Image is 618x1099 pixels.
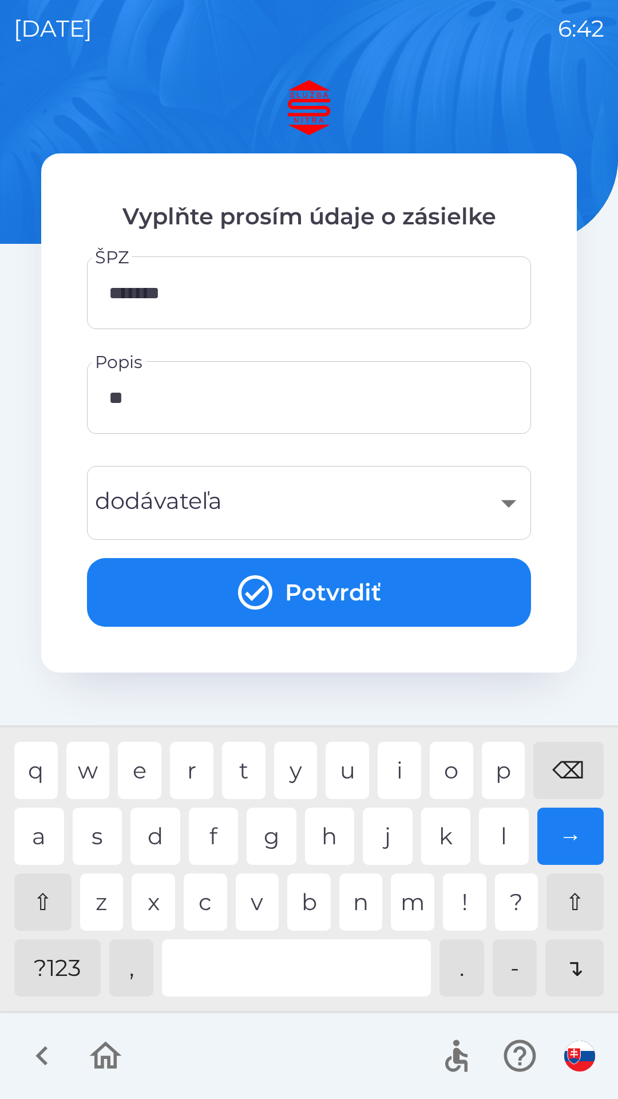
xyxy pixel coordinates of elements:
[14,11,92,46] p: [DATE]
[564,1041,595,1072] img: sk flag
[87,558,531,627] button: Potvrdiť
[41,80,577,135] img: Logo
[95,350,142,374] label: Popis
[558,11,604,46] p: 6:42
[87,199,531,234] p: Vyplňte prosím údaje o zásielke
[95,245,129,270] label: ŠPZ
